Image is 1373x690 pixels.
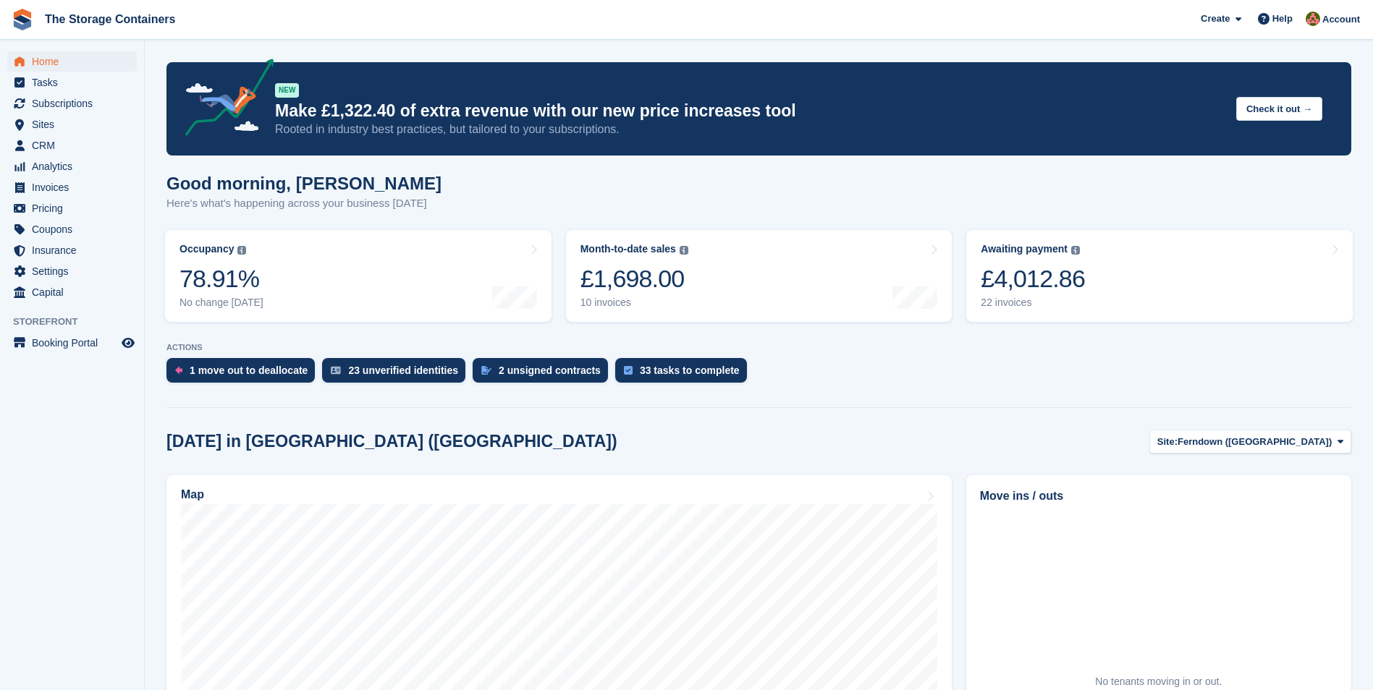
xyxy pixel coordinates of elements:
[179,243,234,255] div: Occupancy
[1149,430,1351,453] button: Site: Ferndown ([GEOGRAPHIC_DATA])
[32,51,119,72] span: Home
[7,198,137,218] a: menu
[32,219,119,239] span: Coupons
[7,114,137,135] a: menu
[7,177,137,197] a: menu
[981,264,1085,294] div: £4,012.86
[237,246,246,255] img: icon-info-grey-7440780725fd019a000dd9b08b2336e03edf1995a4989e88bcd33f0948082b44.svg
[1095,674,1222,689] div: No tenants moving in or out.
[12,9,33,30] img: stora-icon-8386f47178a22dfd0bd8f6a31ec36ba5ce8667c1dd55bd0f319d3a0aa187defe.svg
[7,219,137,239] a: menu
[980,487,1338,505] h2: Move ins / outs
[566,230,952,322] a: Month-to-date sales £1,698.00 10 invoices
[624,366,633,375] img: task-75834270c22a3079a89374b754ae025e5fb1db73e45f91037f5363f120a921f8.svg
[32,177,119,197] span: Invoices
[32,261,119,281] span: Settings
[348,365,458,376] div: 23 unverified identities
[166,358,322,390] a: 1 move out to deallocate
[680,246,688,255] img: icon-info-grey-7440780725fd019a000dd9b08b2336e03edf1995a4989e88bcd33f0948082b44.svg
[981,243,1068,255] div: Awaiting payment
[7,333,137,353] a: menu
[1201,12,1230,26] span: Create
[32,156,119,176] span: Analytics
[32,333,119,353] span: Booking Portal
[32,198,119,218] span: Pricing
[166,432,617,451] h2: [DATE] in [GEOGRAPHIC_DATA] ([GEOGRAPHIC_DATA])
[473,358,615,390] a: 2 unsigned contracts
[13,315,144,329] span: Storefront
[165,230,552,322] a: Occupancy 78.91% No change [DATE]
[181,488,204,501] h2: Map
[1272,12,1293,26] span: Help
[499,365,601,376] div: 2 unsigned contracts
[7,261,137,281] a: menu
[32,240,119,260] span: Insurance
[640,365,740,376] div: 33 tasks to complete
[580,264,688,294] div: £1,698.00
[7,240,137,260] a: menu
[166,174,442,193] h1: Good morning, [PERSON_NAME]
[7,135,137,156] a: menu
[175,366,182,375] img: move_outs_to_deallocate_icon-f764333ba52eb49d3ac5e1228854f67142a1ed5810a6f6cc68b1a99e826820c5.svg
[32,282,119,302] span: Capital
[275,83,299,98] div: NEW
[32,114,119,135] span: Sites
[275,122,1225,137] p: Rooted in industry best practices, but tailored to your subscriptions.
[275,101,1225,122] p: Make £1,322.40 of extra revenue with our new price increases tool
[1322,12,1360,27] span: Account
[1236,97,1322,121] button: Check it out →
[179,297,263,309] div: No change [DATE]
[119,334,137,352] a: Preview store
[179,264,263,294] div: 78.91%
[615,358,754,390] a: 33 tasks to complete
[166,343,1351,352] p: ACTIONS
[322,358,473,390] a: 23 unverified identities
[32,135,119,156] span: CRM
[1157,435,1178,449] span: Site:
[7,72,137,93] a: menu
[7,156,137,176] a: menu
[966,230,1353,322] a: Awaiting payment £4,012.86 22 invoices
[39,7,181,31] a: The Storage Containers
[1306,12,1320,26] img: Kirsty Simpson
[481,366,491,375] img: contract_signature_icon-13c848040528278c33f63329250d36e43548de30e8caae1d1a13099fd9432cc5.svg
[7,51,137,72] a: menu
[166,195,442,212] p: Here's what's happening across your business [DATE]
[7,282,137,302] a: menu
[7,93,137,114] a: menu
[190,365,308,376] div: 1 move out to deallocate
[580,297,688,309] div: 10 invoices
[32,93,119,114] span: Subscriptions
[331,366,341,375] img: verify_identity-adf6edd0f0f0b5bbfe63781bf79b02c33cf7c696d77639b501bdc392416b5a36.svg
[1071,246,1080,255] img: icon-info-grey-7440780725fd019a000dd9b08b2336e03edf1995a4989e88bcd33f0948082b44.svg
[173,59,274,141] img: price-adjustments-announcement-icon-8257ccfd72463d97f412b2fc003d46551f7dbcb40ab6d574587a9cd5c0d94...
[32,72,119,93] span: Tasks
[580,243,676,255] div: Month-to-date sales
[981,297,1085,309] div: 22 invoices
[1178,435,1332,449] span: Ferndown ([GEOGRAPHIC_DATA])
